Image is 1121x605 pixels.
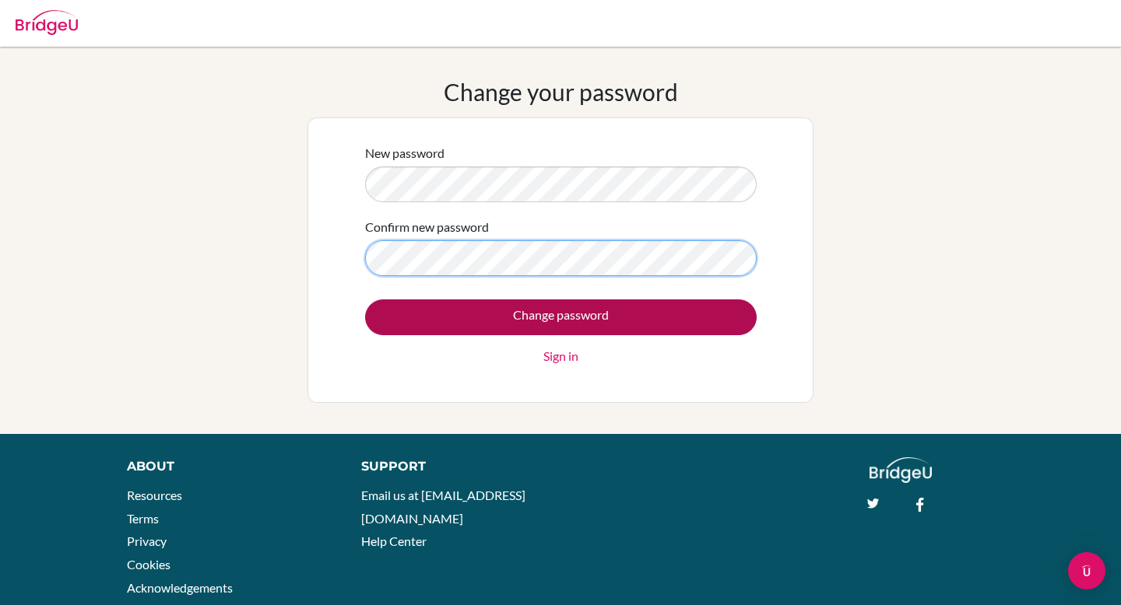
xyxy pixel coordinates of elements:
div: Support [361,457,545,476]
a: Email us at [EMAIL_ADDRESS][DOMAIN_NAME] [361,488,525,526]
a: Terms [127,511,159,526]
a: Help Center [361,533,427,548]
a: Privacy [127,533,167,548]
div: Open Intercom Messenger [1068,552,1105,589]
img: logo_white@2x-f4f0deed5e89b7ecb1c2cc34c3e3d731f90f0f143d5ea2071677605dd97b5244.png [870,457,933,483]
label: New password [365,144,445,163]
a: Resources [127,488,182,502]
a: Cookies [127,557,170,572]
input: Change password [365,299,757,335]
div: About [127,457,326,476]
img: Bridge-U [16,10,78,35]
label: Confirm new password [365,218,489,236]
a: Sign in [543,347,578,365]
a: Acknowledgements [127,580,233,595]
h1: Change your password [444,78,678,106]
